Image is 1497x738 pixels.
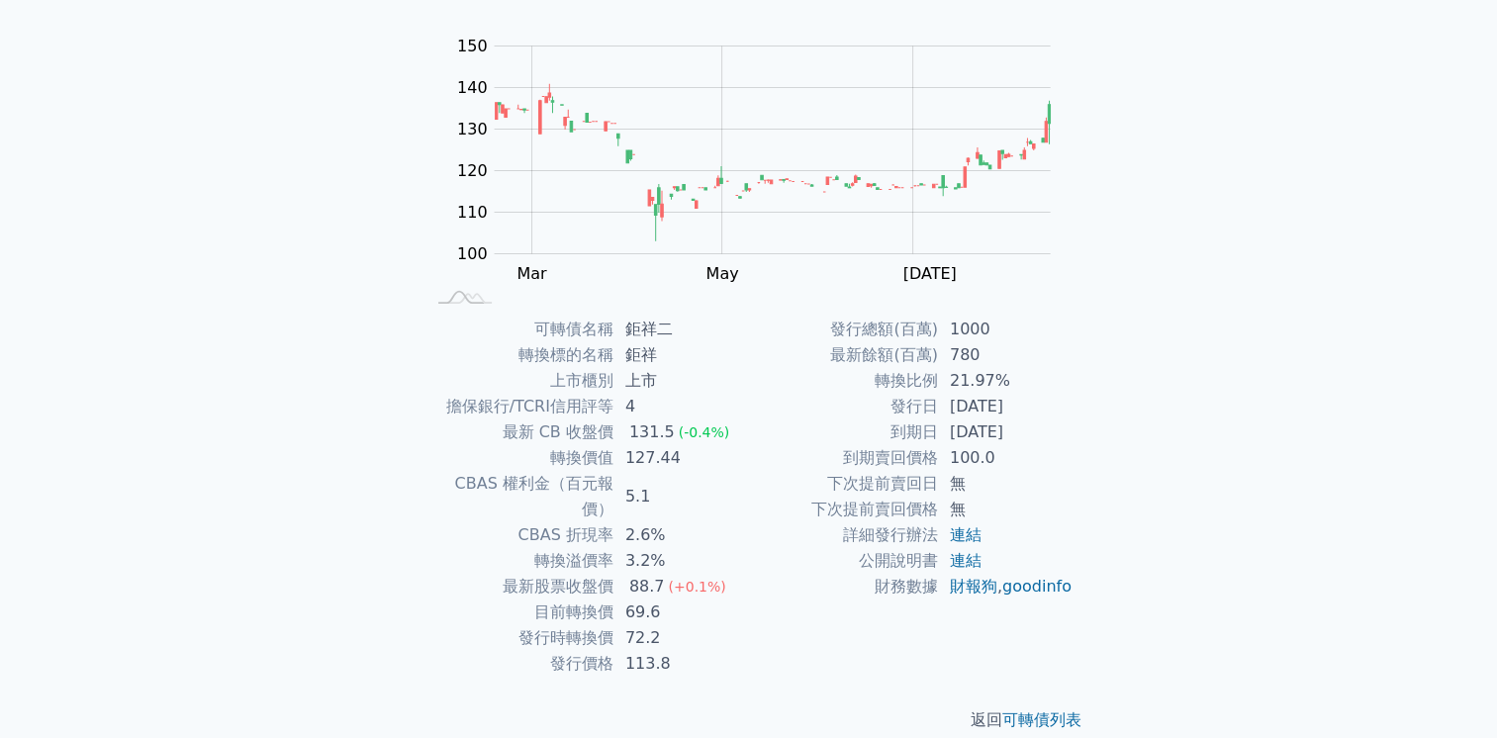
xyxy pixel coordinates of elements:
td: 轉換標的名稱 [424,342,613,368]
td: 69.6 [613,600,749,625]
td: 無 [938,497,1074,522]
td: 轉換比例 [749,368,938,394]
td: 最新股票收盤價 [424,574,613,600]
td: [DATE] [938,394,1074,419]
td: 100.0 [938,445,1074,471]
tspan: [DATE] [902,264,956,283]
td: 上市櫃別 [424,368,613,394]
div: 聊天小工具 [1398,643,1497,738]
a: 可轉債列表 [1002,710,1081,729]
td: 5.1 [613,471,749,522]
tspan: May [705,264,738,283]
td: 1000 [938,317,1074,342]
div: 88.7 [625,574,669,600]
td: 127.44 [613,445,749,471]
td: 鉅祥 [613,342,749,368]
td: 發行日 [749,394,938,419]
tspan: 100 [457,244,488,263]
td: 可轉債名稱 [424,317,613,342]
td: 發行價格 [424,651,613,677]
td: [DATE] [938,419,1074,445]
span: (-0.4%) [679,424,730,440]
td: 擔保銀行/TCRI信用評等 [424,394,613,419]
td: , [938,574,1074,600]
tspan: 150 [457,37,488,55]
td: 3.2% [613,548,749,574]
iframe: Chat Widget [1398,643,1497,738]
td: 21.97% [938,368,1074,394]
td: 4 [613,394,749,419]
td: 上市 [613,368,749,394]
div: 131.5 [625,419,679,445]
td: 發行總額(百萬) [749,317,938,342]
p: 返回 [401,708,1097,732]
g: Chart [446,37,1079,283]
tspan: 130 [457,120,488,138]
td: 下次提前賣回日 [749,471,938,497]
td: CBAS 權利金（百元報價） [424,471,613,522]
tspan: 140 [457,78,488,97]
td: 鉅祥二 [613,317,749,342]
a: 連結 [950,525,982,544]
td: 113.8 [613,651,749,677]
td: 發行時轉換價 [424,625,613,651]
td: 轉換溢價率 [424,548,613,574]
td: 72.2 [613,625,749,651]
td: 目前轉換價 [424,600,613,625]
td: 詳細發行辦法 [749,522,938,548]
td: 到期賣回價格 [749,445,938,471]
a: 連結 [950,551,982,570]
a: goodinfo [1002,577,1072,596]
td: 無 [938,471,1074,497]
span: (+0.1%) [668,579,725,595]
tspan: 120 [457,161,488,180]
td: 到期日 [749,419,938,445]
td: 最新 CB 收盤價 [424,419,613,445]
a: 財報狗 [950,577,997,596]
td: CBAS 折現率 [424,522,613,548]
tspan: 110 [457,203,488,222]
tspan: Mar [516,264,547,283]
td: 780 [938,342,1074,368]
td: 最新餘額(百萬) [749,342,938,368]
td: 2.6% [613,522,749,548]
td: 公開說明書 [749,548,938,574]
td: 下次提前賣回價格 [749,497,938,522]
td: 轉換價值 [424,445,613,471]
td: 財務數據 [749,574,938,600]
